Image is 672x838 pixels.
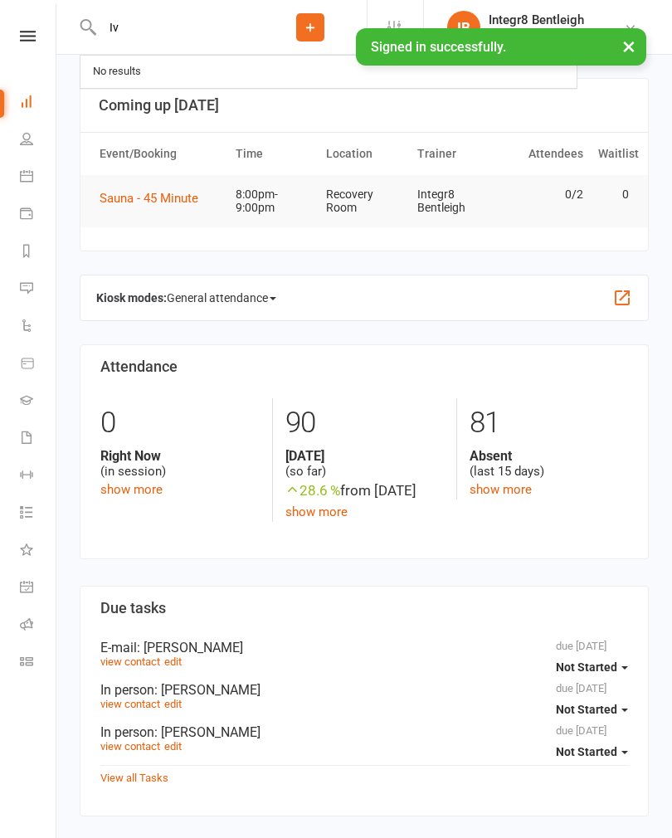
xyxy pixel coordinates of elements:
a: show more [285,504,348,519]
a: Product Sales [20,346,57,383]
div: (last 15 days) [470,448,628,480]
th: Waitlist [591,133,636,175]
td: Recovery Room [319,175,409,227]
strong: Right Now [100,448,260,464]
a: Calendar [20,159,57,197]
a: edit [164,698,182,710]
td: Integr8 Bentleigh [410,175,500,227]
h3: Coming up [DATE] [99,97,630,114]
div: (in session) [100,448,260,480]
span: : [PERSON_NAME] [154,682,261,698]
a: Class kiosk mode [20,645,57,682]
a: General attendance kiosk mode [20,570,57,607]
strong: Absent [470,448,628,464]
div: 0 [100,398,260,448]
span: Not Started [556,703,617,716]
div: E-mail [100,640,628,655]
button: Not Started [556,652,628,682]
a: People [20,122,57,159]
div: In person [100,682,628,698]
span: Not Started [556,660,617,674]
th: Attendees [500,133,591,175]
a: What's New [20,533,57,570]
a: view contact [100,698,160,710]
a: View all Tasks [100,772,168,784]
span: Signed in successfully. [371,39,506,55]
div: IB [447,11,480,44]
div: 90 [285,398,444,448]
div: Integr8 Bentleigh [489,27,584,42]
div: Integr8 Bentleigh [489,12,584,27]
a: view contact [100,740,160,753]
a: show more [100,482,163,497]
div: from [DATE] [285,480,444,502]
td: 0/2 [500,175,591,214]
span: : [PERSON_NAME] [154,724,261,740]
h3: Attendance [100,358,628,375]
strong: [DATE] [285,448,444,464]
input: Search... [97,16,254,39]
span: Sauna - 45 Minute [100,191,198,206]
span: Not Started [556,745,617,758]
a: show more [470,482,532,497]
a: view contact [100,655,160,668]
th: Location [319,133,409,175]
span: General attendance [167,285,276,311]
th: Time [228,133,319,175]
td: 8:00pm-9:00pm [228,175,319,227]
a: Payments [20,197,57,234]
div: 81 [470,398,628,448]
button: Not Started [556,694,628,724]
span: 28.6 % [285,482,340,499]
div: (so far) [285,448,444,480]
span: : [PERSON_NAME] [137,640,243,655]
button: Sauna - 45 Minute [100,188,210,208]
a: Dashboard [20,85,57,122]
button: × [614,28,644,64]
a: edit [164,740,182,753]
strong: Kiosk modes: [96,291,167,305]
button: Not Started [556,737,628,767]
a: edit [164,655,182,668]
th: Trainer [410,133,500,175]
a: Reports [20,234,57,271]
div: In person [100,724,628,740]
th: Event/Booking [92,133,228,175]
a: Roll call kiosk mode [20,607,57,645]
div: No results [88,60,146,84]
h3: Due tasks [100,600,628,616]
td: 0 [591,175,636,214]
